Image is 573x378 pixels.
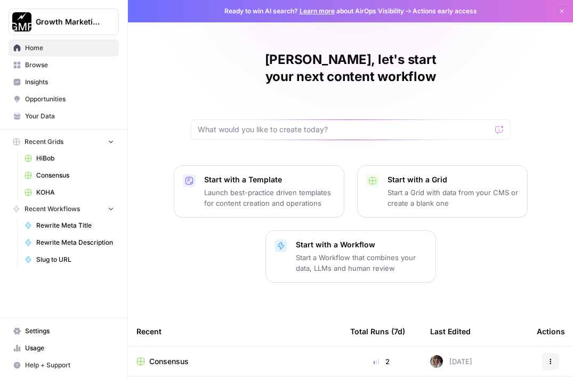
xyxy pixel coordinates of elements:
[9,91,119,108] a: Opportunities
[413,6,477,16] span: Actions early access
[136,356,333,367] a: Consensus
[25,77,114,87] span: Insights
[36,171,114,180] span: Consensus
[25,343,114,353] span: Usage
[9,74,119,91] a: Insights
[204,187,335,208] p: Launch best-practice driven templates for content creation and operations
[9,357,119,374] button: Help + Support
[20,167,119,184] a: Consensus
[20,251,119,268] a: Slug to URL
[25,94,114,104] span: Opportunities
[9,340,119,357] a: Usage
[36,188,114,197] span: KOHA
[25,326,114,336] span: Settings
[9,57,119,74] a: Browse
[20,184,119,201] a: KOHA
[25,360,114,370] span: Help + Support
[388,174,519,185] p: Start with a Grid
[300,7,335,15] a: Learn more
[265,230,436,283] button: Start with a WorkflowStart a Workflow that combines your data, LLMs and human review
[36,255,114,264] span: Slug to URL
[9,9,119,35] button: Workspace: Growth Marketing Pro
[20,217,119,234] a: Rewrite Meta Title
[198,124,491,135] input: What would you like to create today?
[204,174,335,185] p: Start with a Template
[9,134,119,150] button: Recent Grids
[224,6,404,16] span: Ready to win AI search? about AirOps Visibility
[36,154,114,163] span: HiBob
[350,356,413,367] div: 2
[149,356,189,367] span: Consensus
[388,187,519,208] p: Start a Grid with data from your CMS or create a blank one
[191,51,511,85] h1: [PERSON_NAME], let's start your next content workflow
[9,201,119,217] button: Recent Workflows
[25,60,114,70] span: Browse
[350,317,405,346] div: Total Runs (7d)
[136,317,333,346] div: Recent
[36,238,114,247] span: Rewrite Meta Description
[296,239,427,250] p: Start with a Workflow
[430,355,443,368] img: rw7z87w77s6b6ah2potetxv1z3h6
[20,234,119,251] a: Rewrite Meta Description
[36,17,100,27] span: Growth Marketing Pro
[9,108,119,125] a: Your Data
[25,43,114,53] span: Home
[25,111,114,121] span: Your Data
[174,165,344,218] button: Start with a TemplateLaunch best-practice driven templates for content creation and operations
[430,317,471,346] div: Last Edited
[25,204,80,214] span: Recent Workflows
[537,317,565,346] div: Actions
[12,12,31,31] img: Growth Marketing Pro Logo
[9,39,119,57] a: Home
[430,355,472,368] div: [DATE]
[296,252,427,274] p: Start a Workflow that combines your data, LLMs and human review
[36,221,114,230] span: Rewrite Meta Title
[357,165,528,218] button: Start with a GridStart a Grid with data from your CMS or create a blank one
[20,150,119,167] a: HiBob
[9,323,119,340] a: Settings
[25,137,63,147] span: Recent Grids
